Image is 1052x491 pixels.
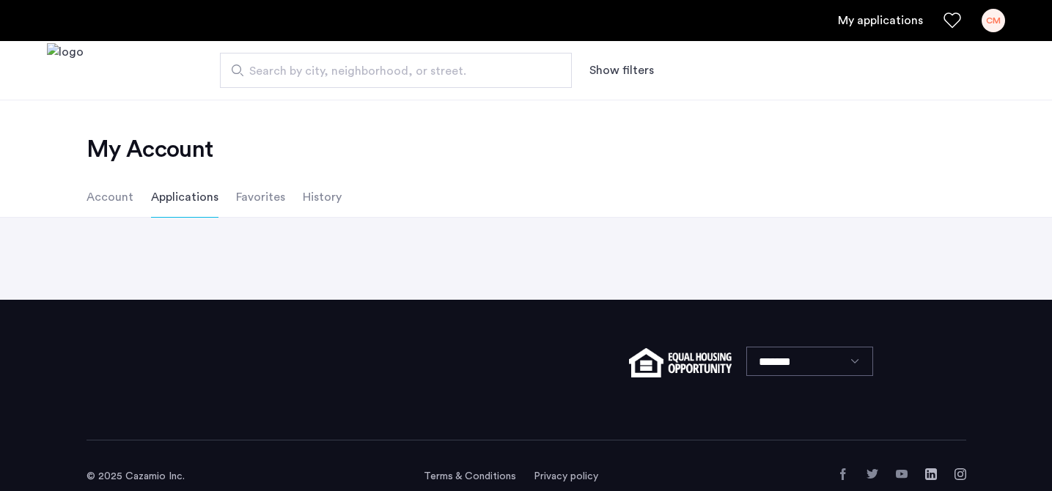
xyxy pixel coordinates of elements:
[424,469,516,484] a: Terms and conditions
[925,468,937,480] a: LinkedIn
[151,177,218,218] li: Applications
[629,348,731,377] img: equal-housing.png
[47,43,84,98] img: logo
[589,62,654,79] button: Show or hide filters
[87,135,966,164] h2: My Account
[746,347,873,376] select: Language select
[87,471,185,481] span: © 2025 Cazamio Inc.
[838,12,923,29] a: My application
[87,177,133,218] li: Account
[534,469,598,484] a: Privacy policy
[47,43,84,98] a: Cazamio logo
[837,468,849,480] a: Facebook
[303,177,342,218] li: History
[954,468,966,480] a: Instagram
[220,53,572,88] input: Apartment Search
[867,468,878,480] a: Twitter
[236,177,285,218] li: Favorites
[944,12,961,29] a: Favorites
[982,9,1005,32] div: CM
[249,62,531,80] span: Search by city, neighborhood, or street.
[896,468,908,480] a: YouTube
